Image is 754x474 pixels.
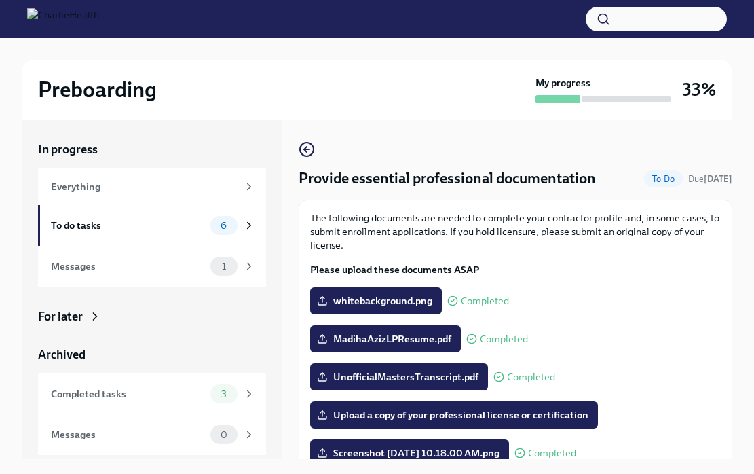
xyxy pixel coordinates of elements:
[51,259,205,274] div: Messages
[212,221,235,231] span: 6
[51,179,238,194] div: Everything
[528,448,576,458] span: Completed
[38,141,266,158] a: In progress
[212,430,235,440] span: 0
[51,218,205,233] div: To do tasks
[704,174,732,184] strong: [DATE]
[310,211,721,252] p: The following documents are needed to complete your contractor profile and, in some cases, to sub...
[461,296,509,306] span: Completed
[320,294,432,308] span: whitebackground.png
[310,325,461,352] label: MadihaAzizLPResume.pdf
[27,8,99,30] img: CharlieHealth
[507,372,555,382] span: Completed
[38,246,266,287] a: Messages1
[38,205,266,246] a: To do tasks6
[535,76,590,90] strong: My progress
[214,261,234,272] span: 1
[310,363,488,390] label: UnofficialMastersTranscript.pdf
[51,386,205,401] div: Completed tasks
[320,408,588,422] span: Upload a copy of your professional license or certification
[310,263,479,276] strong: Please upload these documents ASAP
[310,287,442,314] label: whitebackground.png
[38,168,266,205] a: Everything
[299,168,596,189] h4: Provide essential professional documentation
[320,332,451,346] span: MadihaAzizLPResume.pdf
[320,446,499,460] span: Screenshot [DATE] 10.18.00 AM.png
[213,389,235,399] span: 3
[682,77,716,102] h3: 33%
[38,308,83,325] div: For later
[51,427,205,442] div: Messages
[38,414,266,455] a: Messages0
[38,346,266,363] a: Archived
[688,172,732,185] span: August 11th, 2025 09:00
[688,174,732,184] span: Due
[480,334,528,344] span: Completed
[310,401,598,429] label: Upload a copy of your professional license or certification
[38,373,266,414] a: Completed tasks3
[320,370,478,384] span: UnofficialMastersTranscript.pdf
[38,308,266,325] a: For later
[38,76,157,103] h2: Preboarding
[644,174,683,184] span: To Do
[310,439,509,467] label: Screenshot [DATE] 10.18.00 AM.png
